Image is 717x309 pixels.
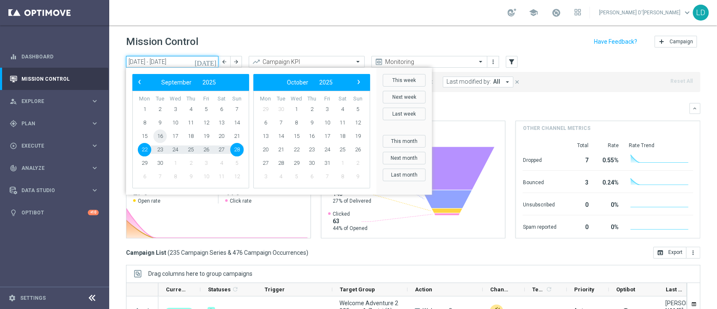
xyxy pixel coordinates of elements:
[289,170,303,183] span: 5
[170,249,306,256] span: 235 Campaign Series & 476 Campaign Occurrences
[21,121,91,126] span: Plan
[259,143,272,156] span: 20
[10,142,17,150] i: play_circle_outline
[200,156,213,170] span: 3
[88,210,99,215] div: +10
[9,98,99,105] div: person_search Explore keyboard_arrow_right
[490,286,510,293] span: Channel
[138,170,151,183] span: 6
[183,95,199,103] th: weekday
[200,170,213,183] span: 10
[8,294,16,302] i: settings
[153,103,167,116] span: 2
[350,95,365,103] th: weekday
[168,95,183,103] th: weekday
[490,58,496,65] i: more_vert
[336,156,349,170] span: 1
[9,76,99,82] button: Mission Control
[215,129,228,143] span: 20
[598,175,618,188] div: 0.24%
[184,103,197,116] span: 4
[9,165,99,172] button: track_changes Analyze keyboard_arrow_right
[161,79,192,86] span: September
[351,170,365,183] span: 9
[233,59,239,65] i: arrow_forward
[287,79,308,86] span: October
[9,187,99,194] button: Data Studio keyboard_arrow_right
[289,95,304,103] th: weekday
[215,103,228,116] span: 6
[168,116,182,129] span: 10
[598,142,618,149] div: Rate
[351,116,365,129] span: 12
[320,143,334,156] span: 24
[200,129,213,143] span: 19
[274,170,288,183] span: 4
[336,129,349,143] span: 18
[493,78,500,85] span: All
[10,53,17,61] i: equalizer
[21,143,91,148] span: Execute
[274,143,288,156] span: 21
[306,249,308,256] span: )
[138,156,151,170] span: 29
[653,249,700,256] multiple-options-button: Export to CSV
[353,77,364,88] button: ›
[658,38,665,45] i: add
[353,77,364,87] span: ›
[9,53,99,60] button: equalizer Dashboard
[513,77,521,87] button: close
[198,95,214,103] th: weekday
[259,156,272,170] span: 27
[249,56,365,68] ng-select: Campaign KPI
[200,143,213,156] span: 26
[10,164,91,172] div: Analyze
[134,77,243,88] bs-datepicker-navigation-view: ​ ​ ​
[91,142,99,150] i: keyboard_arrow_right
[305,156,318,170] span: 30
[336,170,349,183] span: 8
[336,116,349,129] span: 11
[230,198,252,204] span: Click rate
[259,103,272,116] span: 29
[336,103,349,116] span: 4
[153,170,167,183] span: 7
[319,95,335,103] th: weekday
[202,79,216,86] span: 2025
[21,201,88,224] a: Optibot
[289,143,303,156] span: 22
[148,270,252,277] div: Row Groups
[305,116,318,129] span: 9
[371,56,487,68] ng-select: Monitoring
[333,211,368,217] span: Clicked
[10,98,91,105] div: Explore
[21,68,99,90] a: Mission Control
[200,116,213,129] span: 12
[91,164,99,172] i: keyboard_arrow_right
[657,249,664,256] i: open_in_browser
[653,247,686,259] button: open_in_browser Export
[21,99,91,104] span: Explore
[274,129,288,143] span: 14
[21,45,99,68] a: Dashboard
[320,170,334,183] span: 7
[230,103,244,116] span: 7
[274,116,288,129] span: 7
[566,197,588,211] div: 0
[20,296,46,301] a: Settings
[126,249,308,256] h3: Campaign List
[320,116,334,129] span: 10
[689,103,700,114] button: keyboard_arrow_down
[232,286,239,293] i: refresh
[10,120,91,127] div: Plan
[9,143,99,149] div: play_circle_outline Execute keyboard_arrow_right
[221,59,227,65] i: arrow_back
[168,156,182,170] span: 1
[10,164,17,172] i: track_changes
[690,249,696,256] i: more_vert
[91,186,99,194] i: keyboard_arrow_right
[168,129,182,143] span: 17
[184,116,197,129] span: 11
